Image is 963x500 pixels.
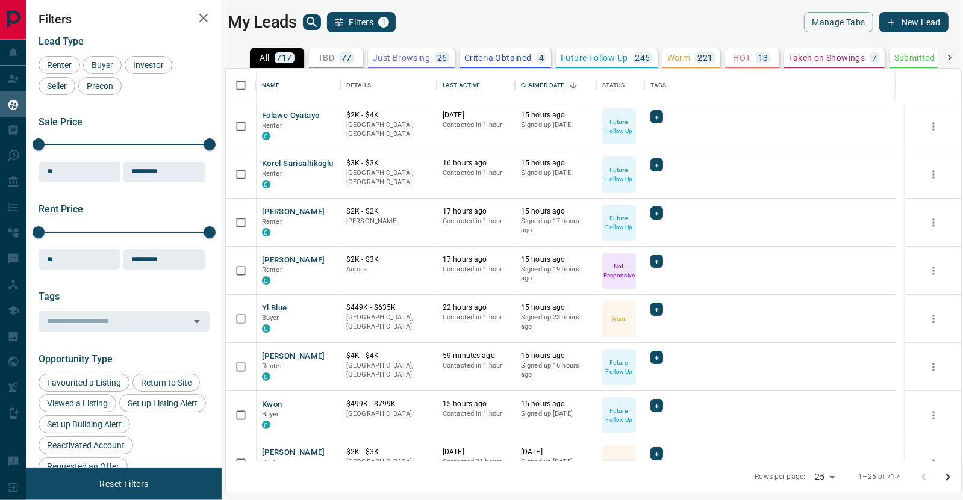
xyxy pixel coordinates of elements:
div: Return to Site [132,374,200,392]
button: more [924,406,943,424]
button: Go to next page [936,465,960,489]
p: Aurora [346,265,431,274]
p: 15 hours ago [521,206,590,217]
p: Criteria Obtained [464,54,532,62]
span: Set up Listing Alert [123,398,202,408]
div: Last Active [443,69,480,102]
p: All [260,54,269,62]
button: [PERSON_NAME] [262,447,325,458]
p: Contacted in 1 hour [443,217,509,226]
span: + [655,255,659,267]
div: Set up Building Alert [39,415,130,433]
p: Future Follow Up [603,406,635,424]
span: + [655,111,659,123]
p: 15 hours ago [521,303,590,313]
button: Kwon [262,399,282,410]
div: + [650,447,663,460]
button: more [924,117,943,135]
p: Warm [667,54,691,62]
p: 16 hours ago [443,158,509,168]
p: Contacted in 1 hour [443,120,509,130]
div: Status [596,69,644,102]
p: 17 hours ago [443,206,509,217]
button: [PERSON_NAME] [262,255,325,266]
div: 25 [810,468,839,486]
span: Renter [262,458,282,466]
button: more [924,454,943,472]
p: 221 [697,54,712,62]
span: Opportunity Type [39,353,113,365]
span: Return to Site [137,378,196,387]
p: Contacted in 1 hour [443,313,509,323]
div: condos.ca [262,180,270,188]
button: Korel Sarisaltikoglu [262,158,334,170]
p: Contacted 21 hours ago [443,457,509,476]
div: condos.ca [262,324,270,333]
button: more [924,165,943,184]
span: + [655,159,659,171]
span: + [655,351,659,363]
button: Folawe Oyatayo [262,110,319,122]
div: + [650,255,663,268]
p: Contacted in 1 hour [443,168,509,178]
button: Filters1 [327,12,396,32]
button: more [924,262,943,280]
p: Signed up 19 hours ago [521,265,590,283]
p: Signed up [DATE] [521,120,590,130]
span: Viewed a Listing [43,398,112,408]
div: Precon [78,77,122,95]
p: 1–25 of 717 [859,472,900,482]
p: Contacted in 1 hour [443,409,509,419]
p: $4K - $4K [346,351,431,361]
span: Buyer [87,60,117,70]
div: Renter [39,56,80,74]
p: $449K - $635K [346,303,431,313]
p: [GEOGRAPHIC_DATA], [GEOGRAPHIC_DATA] [346,120,431,139]
h1: My Leads [228,13,297,32]
p: Future Follow Up [603,117,635,135]
span: Renter [262,362,282,370]
div: + [650,206,663,220]
div: Details [346,69,371,102]
div: Tags [650,69,667,102]
div: Investor [125,56,172,74]
div: Favourited a Listing [39,374,129,392]
span: Renter [262,170,282,177]
p: 13 [758,54,768,62]
span: + [655,207,659,219]
p: [DATE] [443,110,509,120]
p: Signed up [DATE] [521,409,590,419]
button: [PERSON_NAME] [262,351,325,362]
div: condos.ca [262,421,270,429]
button: more [924,358,943,376]
div: Buyer [83,56,122,74]
p: Future Follow Up [603,358,635,376]
button: Sort [565,77,582,94]
div: Name [262,69,280,102]
div: Status [602,69,625,102]
p: [GEOGRAPHIC_DATA], [GEOGRAPHIC_DATA] [346,168,431,187]
div: Set up Listing Alert [119,394,206,412]
div: + [650,351,663,364]
div: Claimed Date [521,69,565,102]
p: [GEOGRAPHIC_DATA] [346,409,431,419]
p: 4 [539,54,544,62]
p: 15 hours ago [443,399,509,409]
span: + [655,448,659,460]
p: 7 [872,54,877,62]
div: Seller [39,77,75,95]
button: Open [189,313,205,330]
span: Investor [129,60,168,70]
p: $2K - $3K [346,255,431,265]
p: 717 [277,54,292,62]
div: condos.ca [262,132,270,140]
p: Future Follow Up [603,165,635,184]
p: 245 [635,54,650,62]
div: condos.ca [262,276,270,285]
p: $499K - $799K [346,399,431,409]
span: 1 [379,18,388,26]
p: 15 hours ago [521,255,590,265]
div: Last Active [437,69,515,102]
p: $3K - $3K [346,158,431,168]
button: [PERSON_NAME] [262,206,325,218]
